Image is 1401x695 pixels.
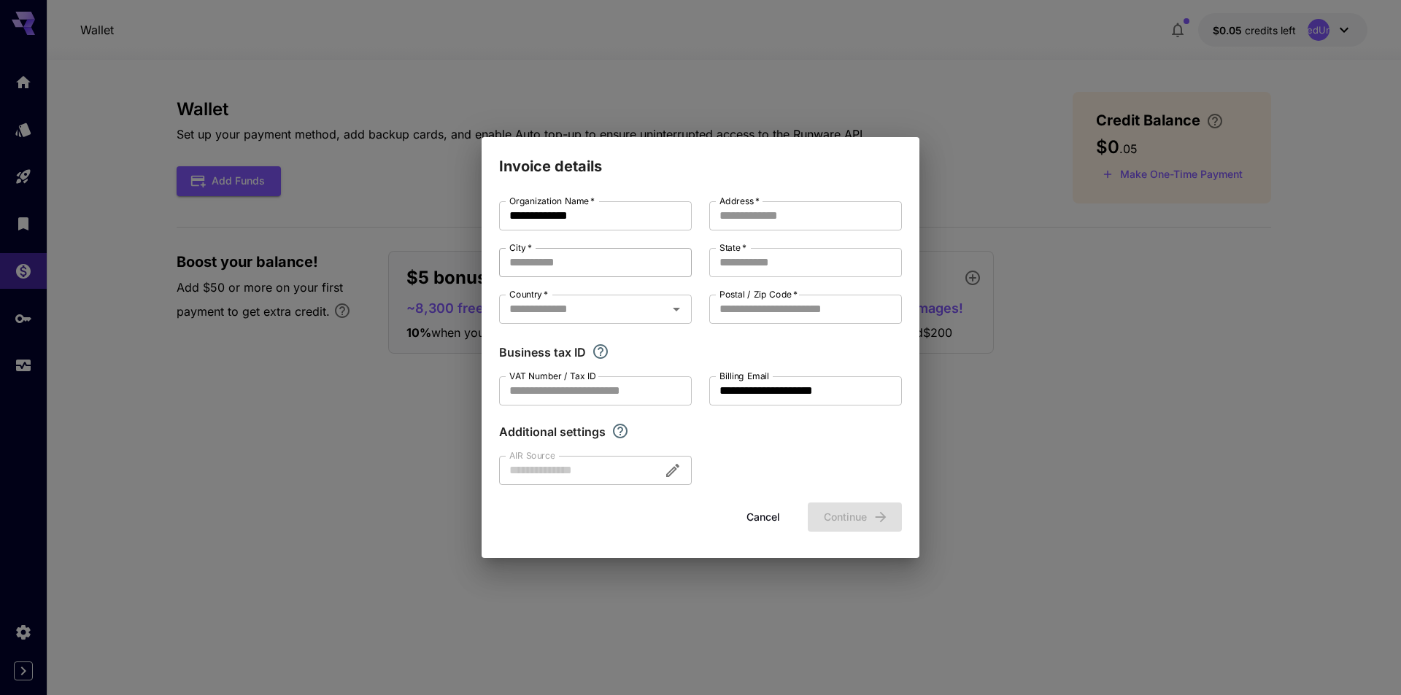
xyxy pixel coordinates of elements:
[611,422,629,440] svg: Explore additional customization settings
[666,299,687,319] button: Open
[509,241,532,254] label: City
[482,137,919,178] h2: Invoice details
[509,449,555,462] label: AIR Source
[499,423,606,440] p: Additional settings
[719,288,798,300] label: Postal / Zip Code
[719,241,746,254] label: State
[730,502,796,532] button: Cancel
[509,288,548,300] label: Country
[719,370,769,382] label: Billing Email
[499,343,586,361] p: Business tax ID
[509,370,596,382] label: VAT Number / Tax ID
[719,195,760,207] label: Address
[509,195,595,207] label: Organization Name
[592,343,609,360] svg: If you are a business tax registrant, please enter your business tax ID here.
